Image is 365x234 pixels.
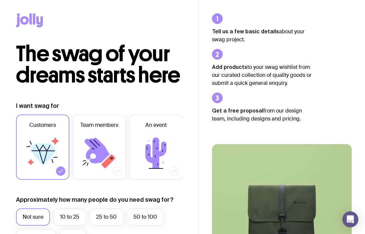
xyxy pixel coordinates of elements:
[145,121,167,129] span: An event
[16,41,180,88] span: The swag of your dreams starts here
[16,102,59,110] label: I want swag for
[53,208,86,226] label: 10 to 25
[16,196,174,204] label: Approximately how many people do you need swag for?
[16,208,50,226] label: Not sure
[80,121,118,129] span: Team members
[212,107,312,123] p: from our design team, including designs and pricing.
[89,208,123,226] label: 25 to 50
[212,108,263,114] strong: Get a free proposal
[29,121,56,129] span: Customers
[212,27,312,44] p: about your swag project.
[212,28,279,34] strong: Tell us a few basic details
[212,64,247,70] strong: Add products
[127,208,164,226] label: 50 to 100
[212,63,312,87] p: to your swag wishlist from our curated collection of quality goods or submit a quick general enqu...
[342,211,358,227] div: Open Intercom Messenger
